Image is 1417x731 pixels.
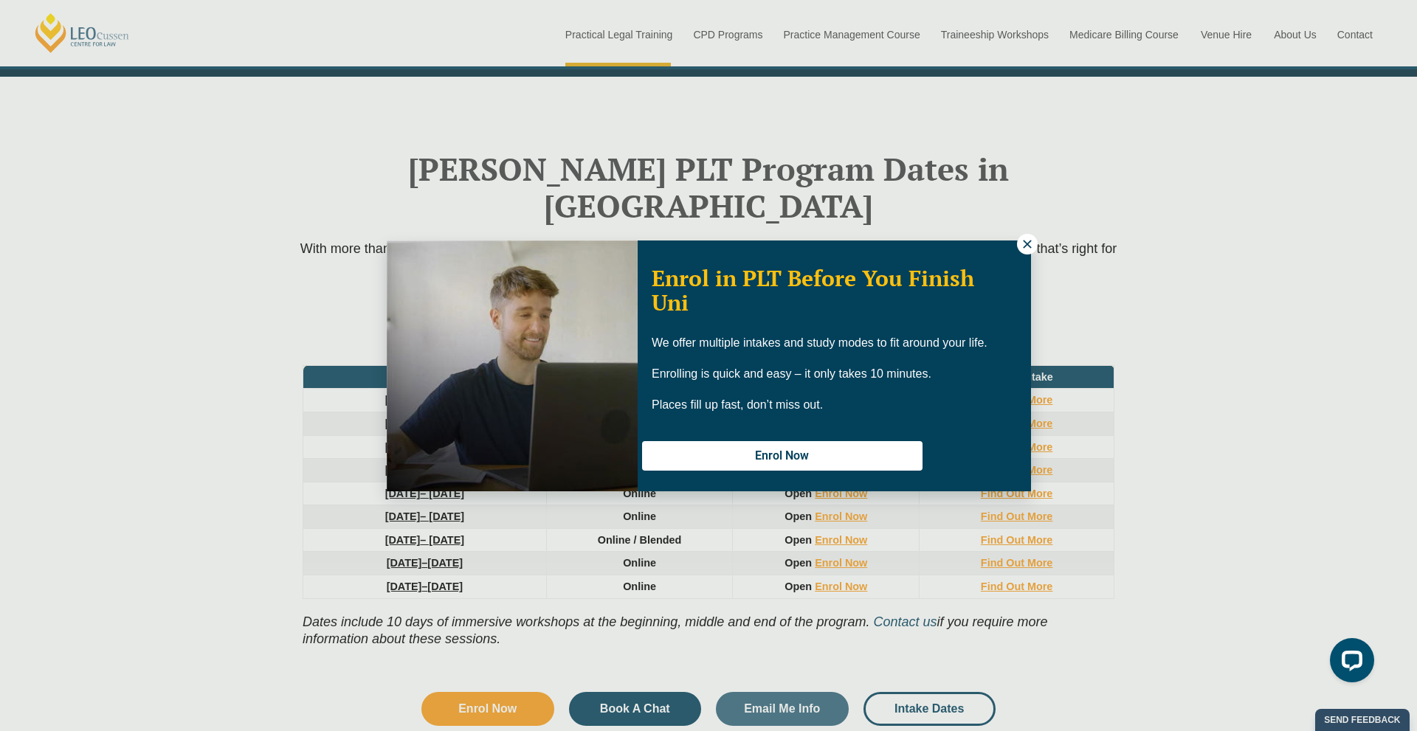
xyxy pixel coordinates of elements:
[652,398,823,411] span: Places fill up fast, don’t miss out.
[652,367,931,380] span: Enrolling is quick and easy – it only takes 10 minutes.
[652,336,987,349] span: We offer multiple intakes and study modes to fit around your life.
[1017,234,1038,254] button: Close
[1318,632,1380,694] iframe: LiveChat chat widget
[387,240,638,491] img: Woman in yellow blouse holding folders looking to the right and smiling
[652,263,974,317] span: Enrol in PLT Before You Finish Uni
[642,441,923,471] button: Enrol Now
